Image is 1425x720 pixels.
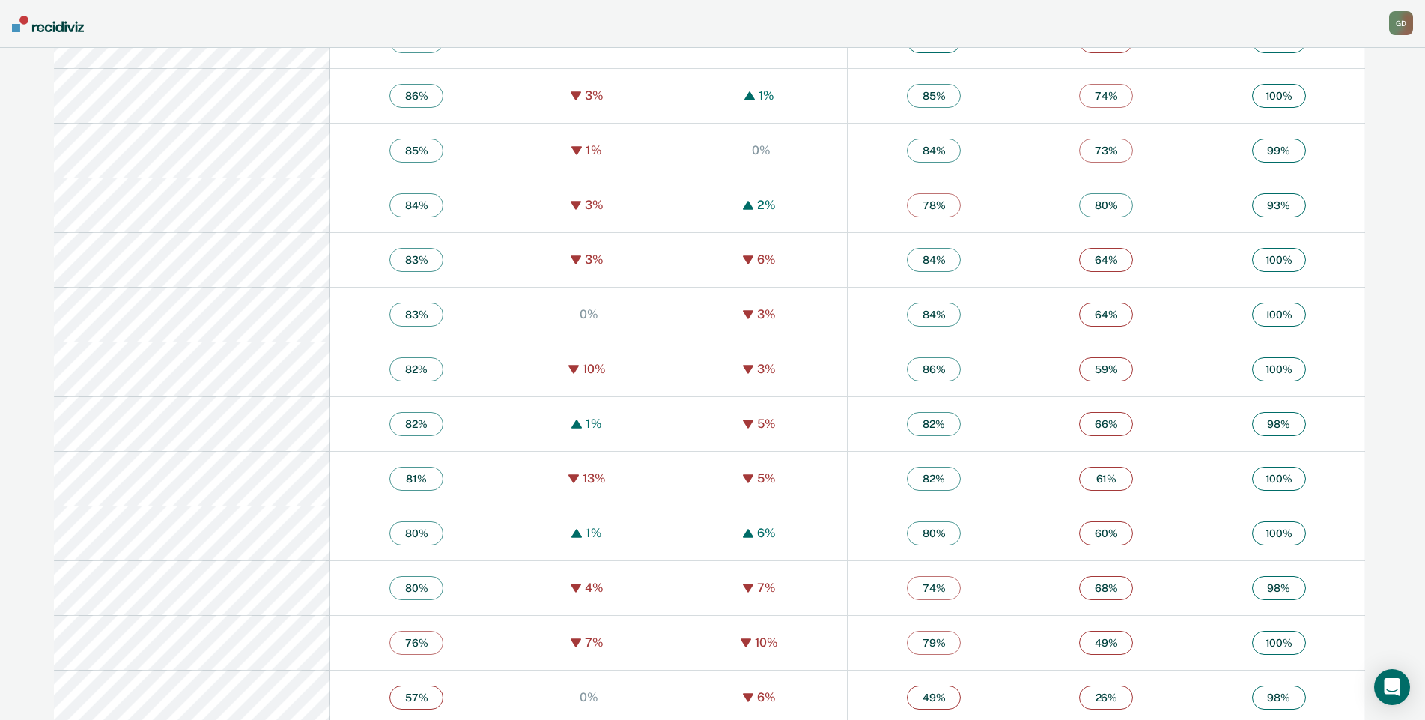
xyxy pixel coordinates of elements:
span: 86 % [907,357,961,381]
span: 26 % [1079,686,1133,710]
span: 83 % [389,248,443,272]
div: 0% [576,307,602,321]
div: 7% [581,635,607,650]
span: 66 % [1079,412,1133,436]
span: 80 % [907,521,961,545]
span: 100 % [1252,631,1306,655]
span: 100 % [1252,84,1306,108]
span: 100 % [1252,467,1306,491]
span: 82 % [389,357,443,381]
div: 3% [753,362,780,376]
span: 79 % [907,631,961,655]
img: Recidiviz [12,16,84,32]
span: 84 % [907,303,961,327]
div: 0% [748,143,774,157]
span: 98 % [1252,686,1306,710]
div: Open Intercom Messenger [1374,669,1410,705]
div: 1% [582,417,606,431]
div: 3% [581,198,607,212]
span: 49 % [1079,631,1133,655]
span: 78 % [907,193,961,217]
span: 100 % [1252,357,1306,381]
div: 1% [755,88,779,103]
div: 10% [751,635,783,650]
span: 80 % [1079,193,1133,217]
div: 1% [582,143,606,157]
span: 64 % [1079,303,1133,327]
span: 99 % [1252,139,1306,163]
span: 84 % [389,193,443,217]
div: 3% [581,252,607,267]
div: G D [1389,11,1413,35]
span: 57 % [389,686,443,710]
span: 64 % [1079,248,1133,272]
div: 6% [753,526,780,540]
span: 80 % [389,576,443,600]
span: 85 % [389,139,443,163]
span: 73 % [1079,139,1133,163]
div: 13% [579,471,610,485]
span: 86 % [389,84,443,108]
span: 49 % [907,686,961,710]
div: 0% [576,690,602,704]
div: 4% [581,581,607,595]
div: 10% [579,362,610,376]
span: 98 % [1252,576,1306,600]
div: 3% [753,307,780,321]
span: 82 % [389,412,443,436]
span: 100 % [1252,248,1306,272]
div: 7% [753,581,780,595]
span: 76 % [389,631,443,655]
span: 100 % [1252,521,1306,545]
span: 85 % [907,84,961,108]
span: 93 % [1252,193,1306,217]
span: 98 % [1252,412,1306,436]
span: 59 % [1079,357,1133,381]
span: 82 % [907,412,961,436]
span: 81 % [389,467,443,491]
span: 60 % [1079,521,1133,545]
span: 68 % [1079,576,1133,600]
div: 2% [753,198,780,212]
span: 61 % [1079,467,1133,491]
span: 100 % [1252,303,1306,327]
div: 6% [753,252,780,267]
div: 1% [582,526,606,540]
div: 5% [753,417,780,431]
span: 84 % [907,248,961,272]
span: 82 % [907,467,961,491]
div: 6% [753,690,780,704]
div: 5% [753,471,780,485]
span: 80 % [389,521,443,545]
span: 74 % [1079,84,1133,108]
div: 3% [581,88,607,103]
span: 84 % [907,139,961,163]
button: GD [1389,11,1413,35]
span: 74 % [907,576,961,600]
span: 83 % [389,303,443,327]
